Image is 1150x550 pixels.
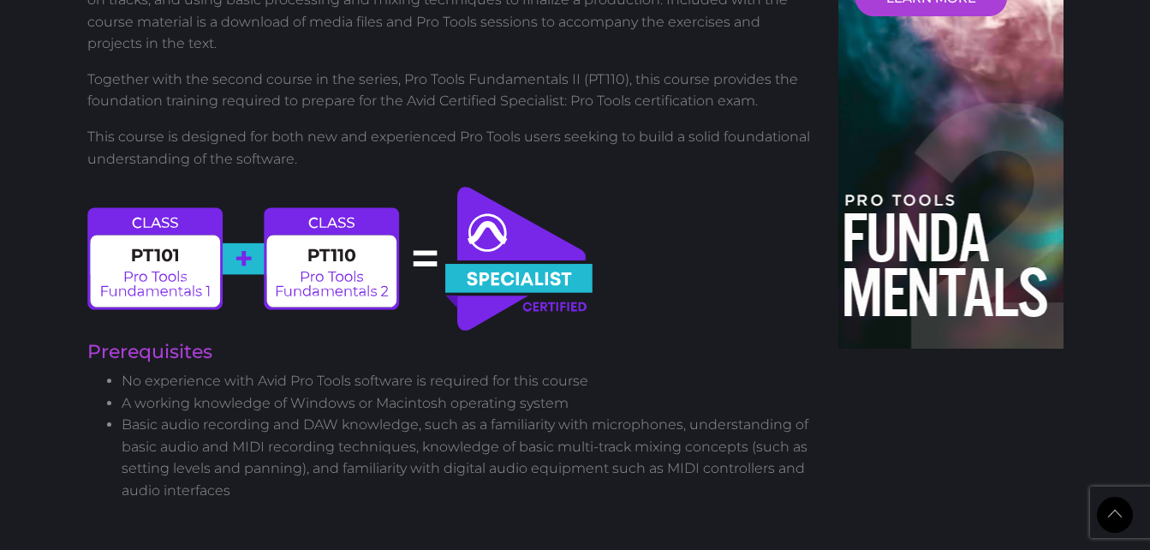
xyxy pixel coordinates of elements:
[122,370,813,392] li: No experience with Avid Pro Tools software is required for this course
[1097,497,1133,533] a: Back to Top
[122,414,813,501] li: Basic audio recording and DAW knowledge, such as a familiarity with microphones, understanding of...
[87,126,813,170] p: This course is designed for both new and experienced Pro Tools users seeking to build a solid fou...
[87,343,813,362] h2: Prerequisites
[87,183,595,334] img: Avid certified specialist learning path graph
[122,392,813,415] li: A working knowledge of Windows or Macintosh operating system
[87,69,813,112] p: Together with the second course in the series, Pro Tools Fundamentals II (PT110), this course pro...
